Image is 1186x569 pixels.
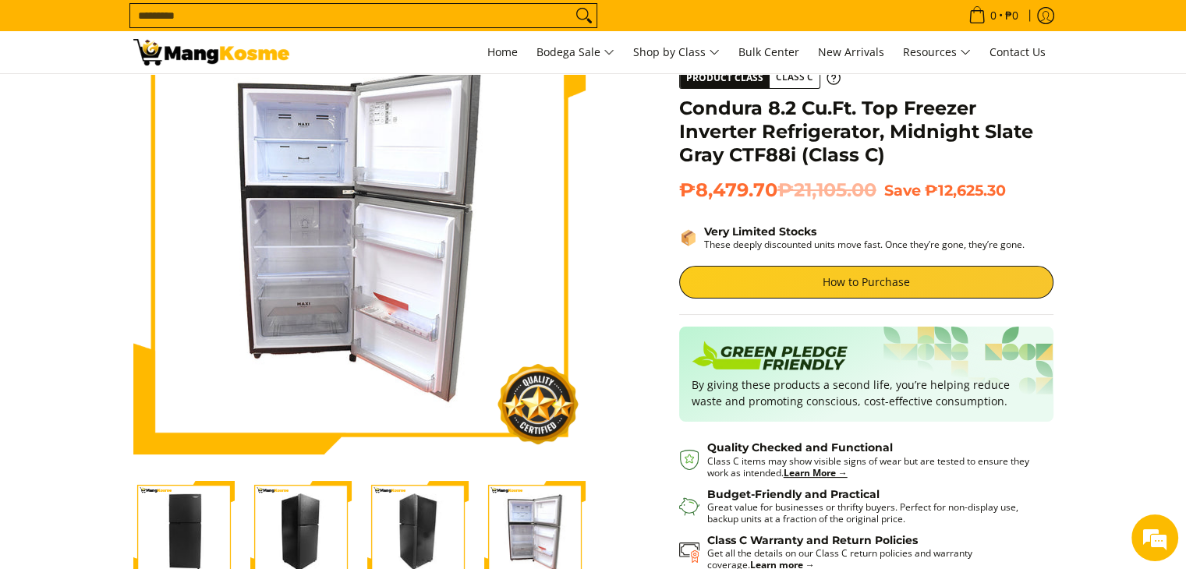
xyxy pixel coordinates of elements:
a: New Arrivals [810,31,892,73]
strong: Quality Checked and Functional [707,440,893,454]
span: Bulk Center [738,44,799,59]
span: Bodega Sale [536,43,614,62]
strong: Class C Warranty and Return Policies [707,533,918,547]
strong: Budget-Friendly and Practical [707,487,880,501]
textarea: Type your message and hit 'Enter' [8,393,297,447]
span: • [964,7,1023,24]
p: Great value for businesses or thrifty buyers. Perfect for non-display use, backup units at a frac... [707,501,1038,525]
img: Condura 8.2 Cu.Ft. Top Freezer Inverter Refrigerator, Midnight Slate Gray CTF88i (Class C) [133,2,586,454]
img: Condura 8.2 Cu.Ft. Top Freezer Inverter Refrigerator, Midnight Slate G | Mang Kosme [133,39,289,65]
span: Shop by Class [633,43,720,62]
div: Chat with us now [81,87,262,108]
a: Product Class Class C [679,67,841,89]
span: Class C [770,68,820,87]
h1: Condura 8.2 Cu.Ft. Top Freezer Inverter Refrigerator, Midnight Slate Gray CTF88i (Class C) [679,97,1053,167]
p: These deeply discounted units move fast. Once they’re gone, they’re gone. [704,239,1025,250]
nav: Main Menu [305,31,1053,73]
a: Resources [895,31,979,73]
span: ₱12,625.30 [925,181,1006,200]
span: 0 [988,10,999,21]
span: Save [884,181,921,200]
div: Minimize live chat window [256,8,293,45]
a: Learn More → [784,466,848,479]
img: Badge sustainability green pledge friendly [692,339,848,376]
p: Class C items may show visible signs of wear but are tested to ensure they work as intended. [707,455,1038,479]
a: Bodega Sale [529,31,622,73]
p: By giving these products a second life, you’re helping reduce waste and promoting conscious, cost... [692,376,1041,409]
del: ₱21,105.00 [777,178,876,202]
span: ₱8,479.70 [679,178,876,202]
a: Bulk Center [731,31,807,73]
span: New Arrivals [818,44,884,59]
a: Shop by Class [625,31,728,73]
span: Contact Us [990,44,1046,59]
span: Home [487,44,518,59]
span: Product Class [680,68,770,88]
a: How to Purchase [679,266,1053,299]
span: ₱0 [1003,10,1021,21]
span: We're online! [90,180,215,338]
span: Resources [903,43,971,62]
strong: Very Limited Stocks [704,224,816,239]
button: Search [572,4,597,27]
a: Home [480,31,526,73]
a: Contact Us [982,31,1053,73]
